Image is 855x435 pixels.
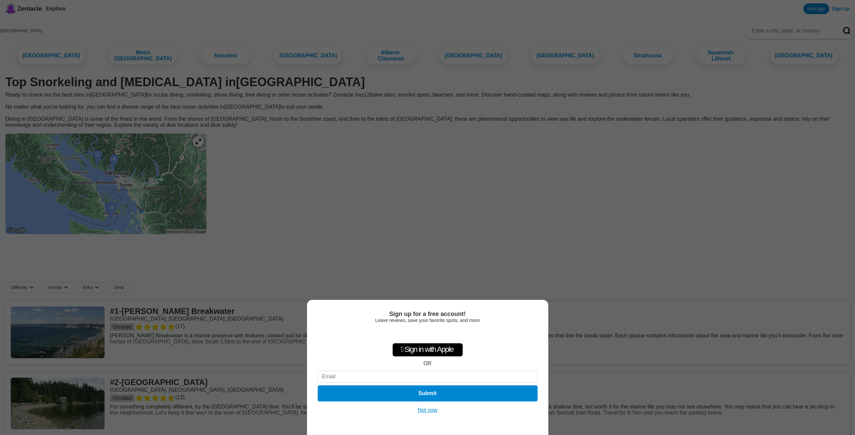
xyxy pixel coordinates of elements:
div: Sign in with Apple [392,343,463,357]
input: Email [318,371,538,383]
div: OR [424,361,432,367]
button: Not now [416,407,439,414]
button: Submit [318,385,538,401]
div: Sign up for a free account! [318,311,538,318]
div: Leave reviews, save your favorite spots, and more [318,318,538,323]
iframe: Sign in with Google Button [393,326,462,341]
